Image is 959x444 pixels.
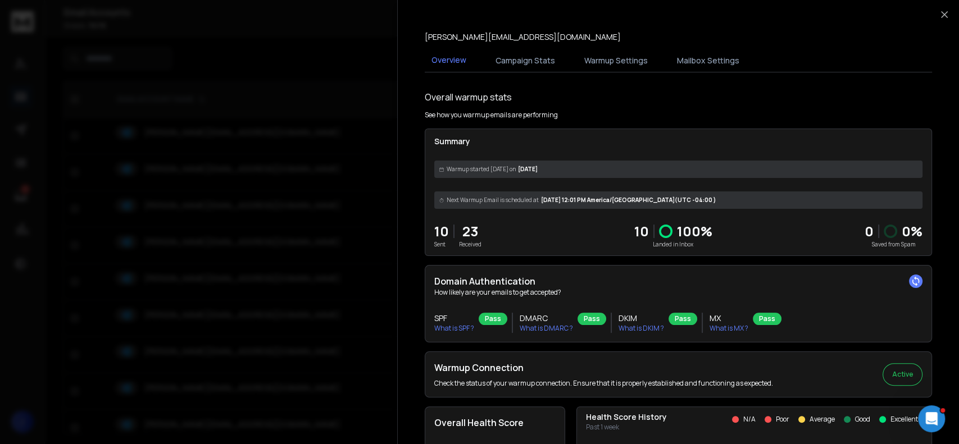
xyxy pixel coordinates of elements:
h3: DMARC [520,313,573,324]
p: [PERSON_NAME][EMAIL_ADDRESS][DOMAIN_NAME] [425,31,621,43]
p: Sent [434,240,449,249]
h3: DKIM [619,313,664,324]
h1: Overall warmup stats [425,90,512,104]
div: Pass [479,313,507,325]
div: [DATE] 12:01 PM America/[GEOGRAPHIC_DATA] (UTC -04:00 ) [434,191,922,209]
p: What is MX ? [710,324,748,333]
button: Active [883,363,922,386]
p: Poor [776,415,789,424]
p: How likely are your emails to get accepted? [434,288,922,297]
p: Landed in Inbox [634,240,712,249]
p: Received [459,240,481,249]
button: Mailbox Settings [670,48,746,73]
p: N/A [743,415,756,424]
iframe: Intercom live chat [918,405,945,432]
p: Check the status of your warmup connection. Ensure that it is properly established and functionin... [434,379,773,388]
p: What is DKIM ? [619,324,664,333]
h2: Domain Authentication [434,274,922,288]
strong: 0 [865,222,874,240]
button: Overview [425,48,473,74]
p: 23 [459,222,481,240]
h2: Overall Health Score [434,416,556,429]
p: 10 [434,222,449,240]
p: See how you warmup emails are performing [425,111,558,120]
div: Pass [753,313,781,325]
span: Warmup started [DATE] on [447,165,516,173]
p: Health Score History [586,411,667,423]
h3: SPF [434,313,474,324]
p: 10 [634,222,649,240]
p: Excellent [890,415,918,424]
p: What is DMARC ? [520,324,573,333]
span: Next Warmup Email is scheduled at [447,196,539,204]
p: Summary [434,136,922,147]
p: Good [855,415,870,424]
p: 100 % [677,222,712,240]
p: 0 % [902,222,922,240]
p: What is SPF ? [434,324,474,333]
div: [DATE] [434,161,922,178]
button: Warmup Settings [578,48,655,73]
p: Saved from Spam [865,240,922,249]
h2: Warmup Connection [434,361,773,374]
p: Past 1 week [586,423,667,432]
div: Pass [669,313,697,325]
p: Average [810,415,835,424]
button: Campaign Stats [489,48,562,73]
div: Pass [578,313,606,325]
h3: MX [710,313,748,324]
